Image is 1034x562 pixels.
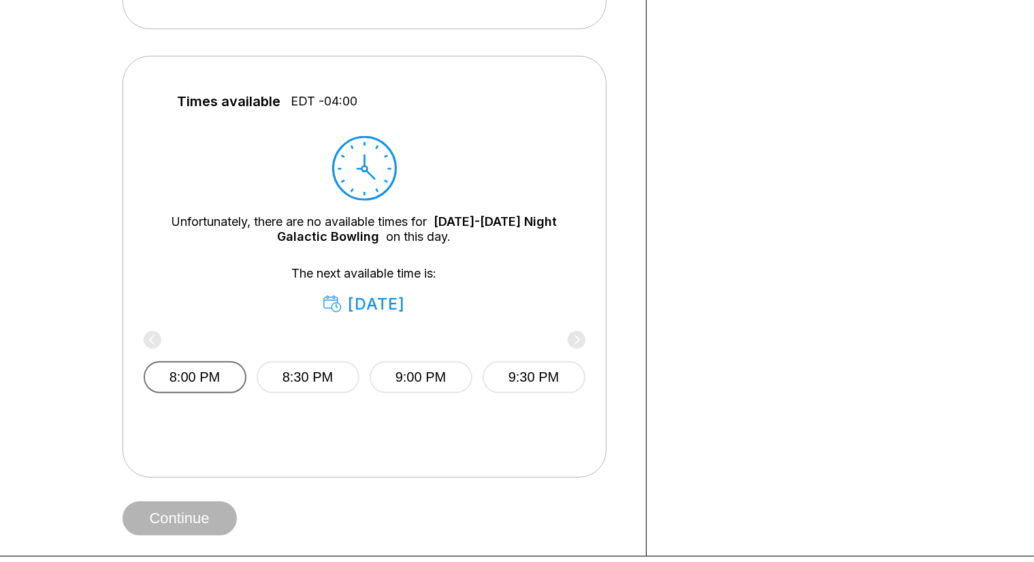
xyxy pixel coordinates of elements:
button: 9:00 PM [370,361,472,393]
div: Unfortunately, there are no available times for on this day. [164,214,565,244]
a: [DATE]-[DATE] Night Galactic Bowling [278,214,558,244]
button: 9:30 PM [483,361,585,393]
span: Times available [178,94,281,109]
div: The next available time is: [164,266,565,314]
span: EDT -04:00 [291,94,358,109]
button: 8:30 PM [257,361,359,393]
button: 8:00 PM [144,361,246,393]
div: [DATE] [323,295,406,314]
